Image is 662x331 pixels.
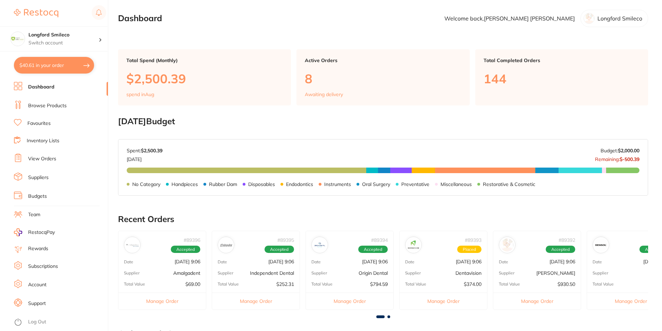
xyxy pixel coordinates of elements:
a: Total Completed Orders144 [475,49,648,105]
p: Supplier [405,271,421,275]
button: Manage Order [493,292,581,309]
p: Total Value [218,282,239,287]
p: Total Value [499,282,520,287]
p: $252.31 [276,281,294,287]
p: Date [218,260,227,264]
p: Miscellaneous [441,181,472,187]
a: Browse Products [28,102,67,109]
p: Dentavision [455,270,481,276]
strong: $-500.39 [620,156,639,162]
span: Accepted [171,246,200,253]
a: Dashboard [28,84,55,91]
img: Henry Schein Halas [501,238,514,252]
a: View Orders [28,155,56,162]
p: Total Value [593,282,614,287]
strong: $2,000.00 [618,147,639,154]
p: 8 [305,71,461,86]
p: Instruments [324,181,351,187]
p: Restorative & Cosmetic [483,181,535,187]
p: Total Value [405,282,426,287]
span: Accepted [358,246,388,253]
h2: [DATE] Budget [118,117,648,126]
p: Budget: [601,148,639,153]
p: Preventative [401,181,429,187]
img: Amalgadent [126,238,139,252]
p: # 89392 [559,237,575,243]
a: Budgets [28,193,47,200]
h4: Longford Smileco [28,32,99,39]
a: Total Spend (Monthly)$2,500.39spend inAug [118,49,291,105]
p: Remaining: [595,154,639,162]
p: $930.50 [558,281,575,287]
p: Total Value [311,282,333,287]
a: Subscriptions [28,263,58,270]
h2: Recent Orders [118,214,648,224]
p: 144 [484,71,640,86]
strong: $2,500.39 [141,147,162,154]
p: # 89393 [465,237,481,243]
p: Rubber Dam [209,181,237,187]
a: Rewards [28,245,48,252]
button: Manage Order [400,292,487,309]
button: $40.61 in your order [14,57,94,74]
p: [DATE] 9:06 [456,259,481,264]
p: $69.00 [185,281,200,287]
p: Date [405,260,414,264]
p: [DATE] [127,154,162,162]
p: Switch account [28,40,99,46]
p: Supplier [499,271,514,275]
p: Total Spend (Monthly) [126,58,283,63]
a: Favourites [27,120,51,127]
img: RestocqPay [14,228,22,236]
img: Origin Dental [313,238,326,252]
p: $2,500.39 [126,71,283,86]
button: Manage Order [212,292,300,309]
p: Supplier [218,271,233,275]
a: Suppliers [28,174,49,181]
img: Dentavision [407,238,420,252]
button: Log Out [14,317,106,328]
p: $794.59 [370,281,388,287]
button: Manage Order [306,292,393,309]
p: Supplier [593,271,608,275]
h2: Dashboard [118,14,162,23]
p: [DATE] 9:06 [268,259,294,264]
p: Date [593,260,602,264]
p: Longford Smileco [597,15,642,22]
a: Team [28,211,40,218]
p: [DATE] 9:06 [175,259,200,264]
p: Date [499,260,508,264]
p: spend in Aug [126,92,154,97]
span: Accepted [265,246,294,253]
button: Manage Order [118,292,206,309]
img: DENSOL [594,238,607,252]
img: Longford Smileco [11,32,25,46]
p: $374.00 [464,281,481,287]
a: Active Orders8Awaiting delivery [296,49,469,105]
p: Awaiting delivery [305,92,343,97]
p: [DATE] 9:06 [550,259,575,264]
img: Restocq Logo [14,9,58,17]
p: # 89395 [277,237,294,243]
p: Active Orders [305,58,461,63]
p: No Category [132,181,160,187]
p: Independent Dental [250,270,294,276]
p: # 89394 [371,237,388,243]
a: Inventory Lists [27,137,59,144]
p: Origin Dental [359,270,388,276]
a: Support [28,300,46,307]
p: Total Value [124,282,145,287]
p: Supplier [124,271,140,275]
p: Endodontics [286,181,313,187]
a: Log Out [28,319,46,325]
p: Total Completed Orders [484,58,640,63]
p: [PERSON_NAME] [536,270,575,276]
p: Oral Surgery [362,181,390,187]
span: RestocqPay [28,229,55,236]
a: Restocq Logo [14,5,58,21]
p: Welcome back, [PERSON_NAME] [PERSON_NAME] [444,15,575,22]
p: # 89396 [184,237,200,243]
a: Account [28,281,47,288]
img: Independent Dental [219,238,233,252]
span: Placed [457,246,481,253]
